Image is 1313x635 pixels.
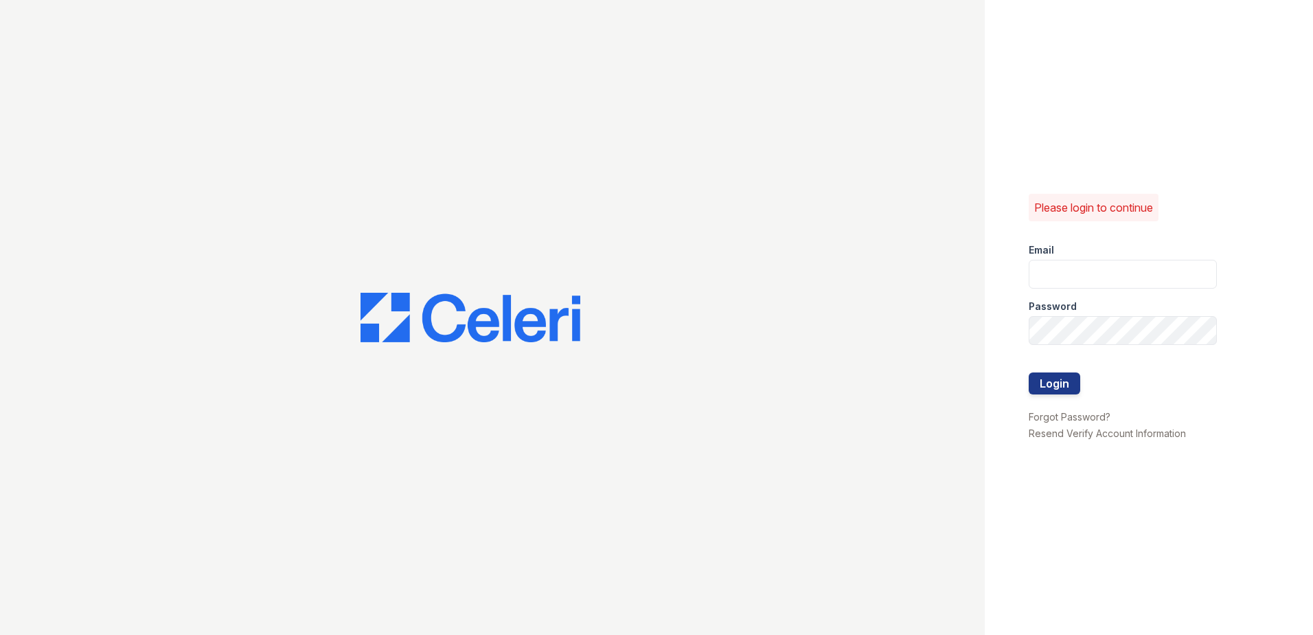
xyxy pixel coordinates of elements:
button: Login [1029,372,1080,394]
a: Resend Verify Account Information [1029,427,1186,439]
a: Forgot Password? [1029,411,1110,423]
p: Please login to continue [1034,199,1153,216]
img: CE_Logo_Blue-a8612792a0a2168367f1c8372b55b34899dd931a85d93a1a3d3e32e68fde9ad4.png [361,293,580,342]
label: Password [1029,300,1077,313]
label: Email [1029,243,1054,257]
